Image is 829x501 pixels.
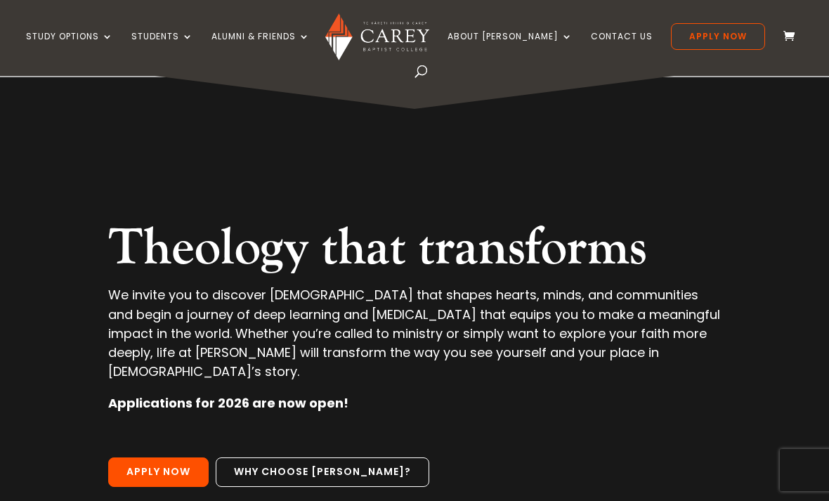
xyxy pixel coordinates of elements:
img: Carey Baptist College [325,13,429,60]
p: We invite you to discover [DEMOGRAPHIC_DATA] that shapes hearts, minds, and communities and begin... [108,285,721,393]
strong: Applications for 2026 are now open! [108,394,348,412]
a: Why choose [PERSON_NAME]? [216,457,429,487]
a: Apply Now [671,23,765,50]
a: Apply Now [108,457,209,487]
h2: Theology that transforms [108,218,721,285]
a: Students [131,32,193,65]
a: Alumni & Friends [211,32,310,65]
a: About [PERSON_NAME] [448,32,573,65]
a: Contact Us [591,32,653,65]
a: Study Options [26,32,113,65]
